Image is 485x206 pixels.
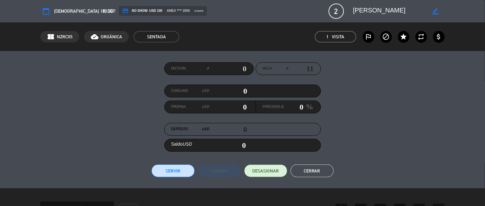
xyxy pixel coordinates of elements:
[152,164,195,177] button: Servir
[329,4,344,19] span: 2
[291,164,334,177] button: Cerrar
[332,33,345,41] em: Visita
[253,168,279,174] span: DESASIGNAR
[134,31,179,42] span: SENTADA
[432,8,438,14] i: border_color
[198,164,241,177] button: Cobrar
[91,33,98,41] i: cloud_done
[42,7,50,15] i: calendar_today
[209,64,247,73] input: 0
[304,101,314,113] em: %
[122,8,129,14] i: credit_card
[285,102,304,112] input: 0
[418,33,425,41] i: repeat
[101,33,122,41] span: ORGÁNICA
[327,33,329,41] span: 1
[47,33,55,41] span: confirmation_number
[209,102,247,112] input: 0
[382,33,390,41] i: block
[263,104,285,110] label: Porcentaje
[263,65,272,72] span: Mesa
[400,33,408,41] i: star
[244,164,287,177] button: DESASIGNAR
[288,64,314,73] input: number
[57,33,73,41] span: NZRCX5
[194,9,204,13] span: stripe
[183,141,192,147] em: USD
[171,65,209,72] label: Factura
[40,5,52,17] button: calendar_today
[365,33,372,41] i: outlined_flag
[54,7,116,15] span: [DEMOGRAPHIC_DATA] 18, sep.
[435,33,443,41] i: attach_money
[207,65,209,72] em: #
[202,88,209,94] em: USD
[122,8,162,14] span: NO SHOW: USD 100
[102,7,113,15] span: 19:30
[202,126,209,133] em: USD
[202,104,209,110] em: USD
[286,65,288,72] em: #
[171,141,192,148] label: Saldo
[209,86,247,96] input: 0
[171,126,209,133] label: Depósito
[171,104,209,110] label: Propina
[171,88,209,94] label: Consumo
